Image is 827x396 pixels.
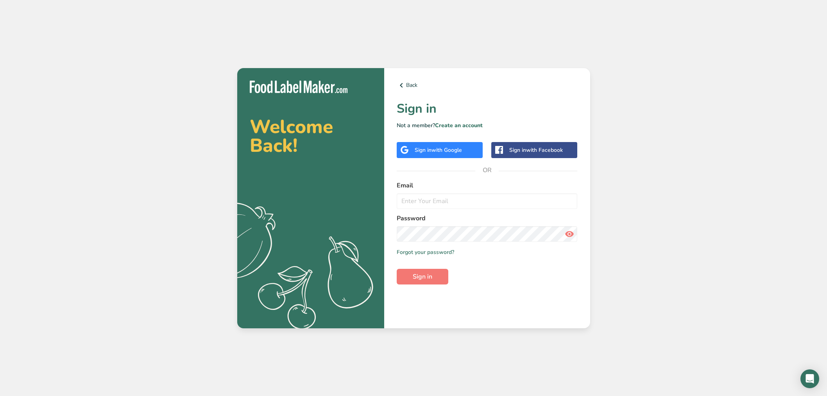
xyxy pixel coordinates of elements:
h1: Sign in [397,99,578,118]
img: Food Label Maker [250,81,347,94]
input: Enter Your Email [397,193,578,209]
p: Not a member? [397,121,578,130]
label: Password [397,214,578,223]
div: Open Intercom Messenger [800,369,819,388]
span: OR [475,158,499,182]
h2: Welcome Back! [250,117,372,155]
span: Sign in [413,272,432,281]
a: Create an account [435,122,483,129]
div: Sign in [509,146,563,154]
span: with Facebook [526,146,563,154]
a: Back [397,81,578,90]
div: Sign in [415,146,462,154]
button: Sign in [397,269,448,284]
a: Forgot your password? [397,248,454,256]
label: Email [397,181,578,190]
span: with Google [431,146,462,154]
